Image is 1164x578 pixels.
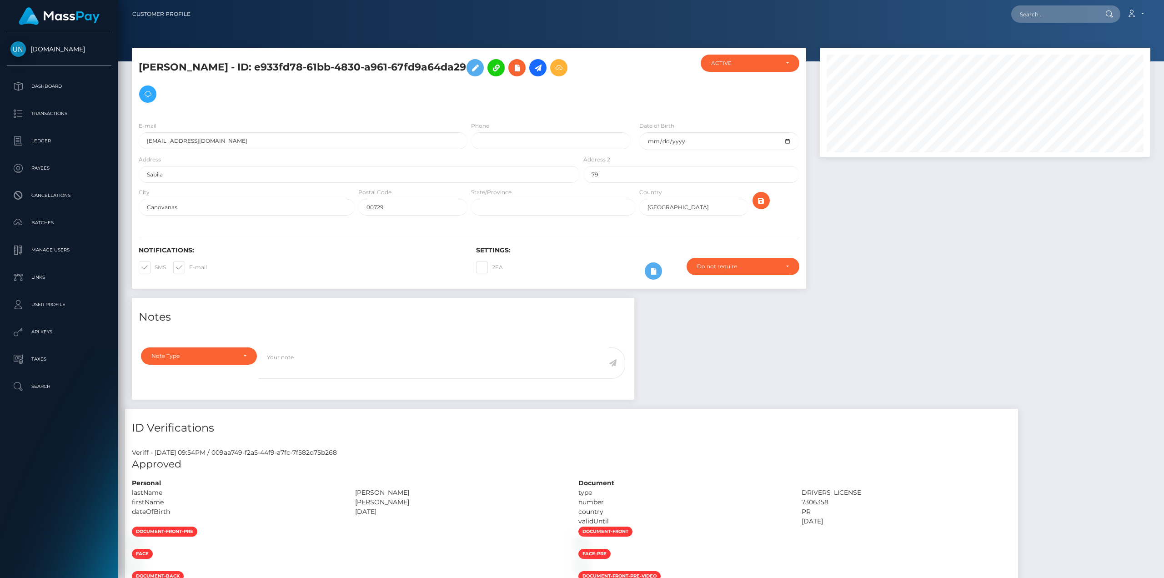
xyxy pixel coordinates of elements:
[471,188,512,196] label: State/Province
[711,60,778,67] div: ACTIVE
[572,498,795,507] div: number
[10,161,108,175] p: Payees
[7,293,111,316] a: User Profile
[471,122,489,130] label: Phone
[7,321,111,343] a: API Keys
[10,189,108,202] p: Cancellations
[141,347,257,365] button: Note Type
[639,188,662,196] label: Country
[139,246,462,254] h6: Notifications:
[139,55,575,107] h5: [PERSON_NAME] - ID: e933fd78-61bb-4830-a961-67fd9a64da29
[572,507,795,517] div: country
[151,352,236,360] div: Note Type
[7,348,111,371] a: Taxes
[578,479,614,487] strong: Document
[7,75,111,98] a: Dashboard
[10,216,108,230] p: Batches
[7,102,111,125] a: Transactions
[795,498,1018,507] div: 7306358
[10,325,108,339] p: API Keys
[7,375,111,398] a: Search
[10,298,108,312] p: User Profile
[697,263,778,270] div: Do not require
[19,7,100,25] img: MassPay Logo
[348,507,572,517] div: [DATE]
[578,527,632,537] span: document-front
[572,488,795,498] div: type
[7,157,111,180] a: Payees
[583,156,610,164] label: Address 2
[1011,5,1097,23] input: Search...
[701,55,799,72] button: ACTIVE
[139,188,150,196] label: City
[10,134,108,148] p: Ledger
[639,122,674,130] label: Date of Birth
[7,45,111,53] span: [DOMAIN_NAME]
[10,41,26,57] img: Unlockt.me
[529,59,547,76] a: Initiate Payout
[572,517,795,526] div: validUntil
[7,211,111,234] a: Batches
[125,488,348,498] div: lastName
[10,80,108,93] p: Dashboard
[795,488,1018,498] div: DRIVERS_LICENSE
[132,479,161,487] strong: Personal
[132,540,139,548] img: 0f638d8c-9f22-4f73-b0b4-c859c2897260
[10,352,108,366] p: Taxes
[795,517,1018,526] div: [DATE]
[578,563,586,570] img: 6465cfa9-f175-4ea7-85db-a067e1047f56
[132,563,139,570] img: 399e1f82-693d-4902-808c-5de2f4a98feb
[125,498,348,507] div: firstName
[173,261,207,273] label: E-mail
[132,527,197,537] span: document-front-pre
[10,107,108,121] p: Transactions
[358,188,391,196] label: Postal Code
[10,243,108,257] p: Manage Users
[476,261,503,273] label: 2FA
[10,380,108,393] p: Search
[7,266,111,289] a: Links
[578,549,611,559] span: face-pre
[132,420,1011,436] h4: ID Verifications
[795,507,1018,517] div: PR
[139,156,161,164] label: Address
[687,258,799,275] button: Do not require
[7,130,111,152] a: Ledger
[139,122,156,130] label: E-mail
[476,246,800,254] h6: Settings:
[348,498,572,507] div: [PERSON_NAME]
[132,5,191,24] a: Customer Profile
[132,457,1011,472] h5: Approved
[139,261,166,273] label: SMS
[10,271,108,284] p: Links
[7,239,111,261] a: Manage Users
[348,488,572,498] div: [PERSON_NAME]
[139,309,627,325] h4: Notes
[125,507,348,517] div: dateOfBirth
[7,184,111,207] a: Cancellations
[132,549,153,559] span: face
[578,540,586,548] img: eab8f1de-d748-4eff-9c4e-15296b6b6f17
[125,448,1018,457] div: Veriff - [DATE] 09:54PM / 009aa749-f2a5-44f9-a7fc-7f582d75b268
